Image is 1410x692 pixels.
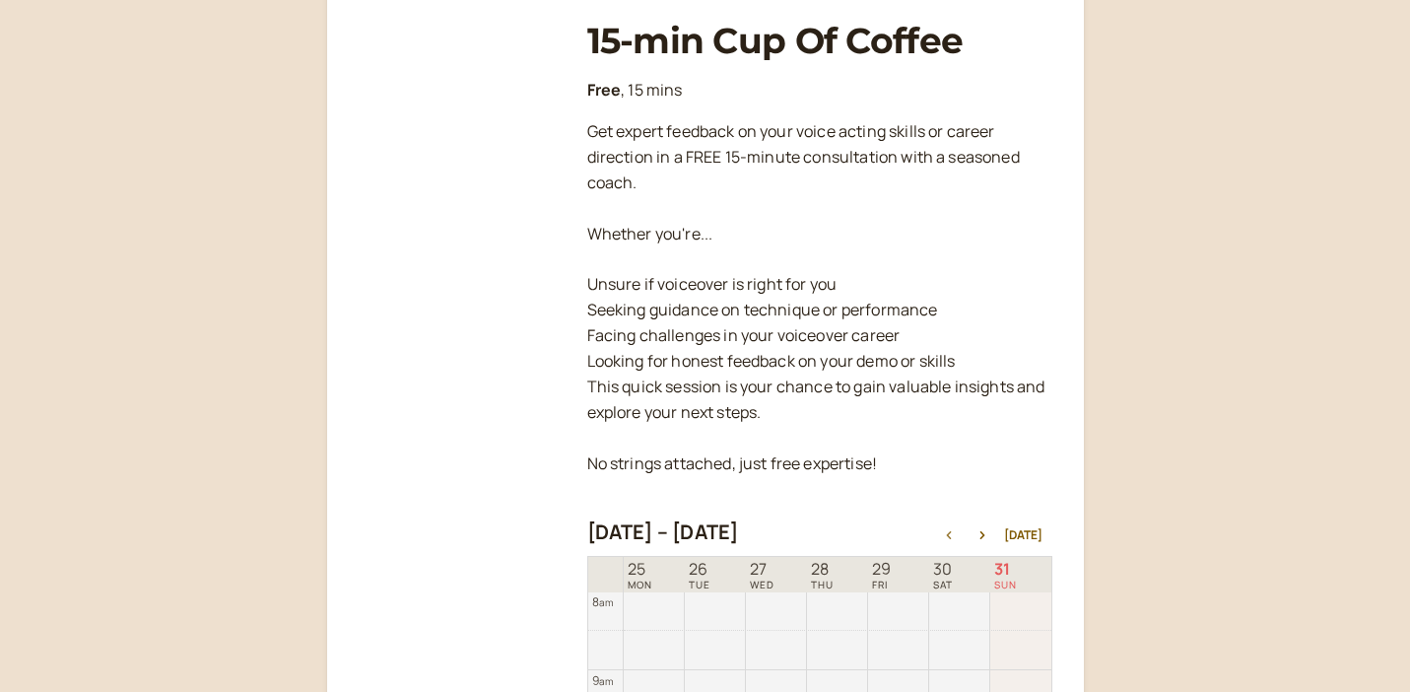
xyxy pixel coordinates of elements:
[587,79,622,101] b: Free
[587,78,1052,104] p: , 15 mins
[587,119,1052,477] p: Get expert feedback on your voice acting skills or career direction in a FREE 15-minute consultat...
[587,20,1052,62] h1: 15-min Cup Of Coffee
[587,520,739,544] h2: [DATE] – [DATE]
[1004,528,1042,542] button: [DATE]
